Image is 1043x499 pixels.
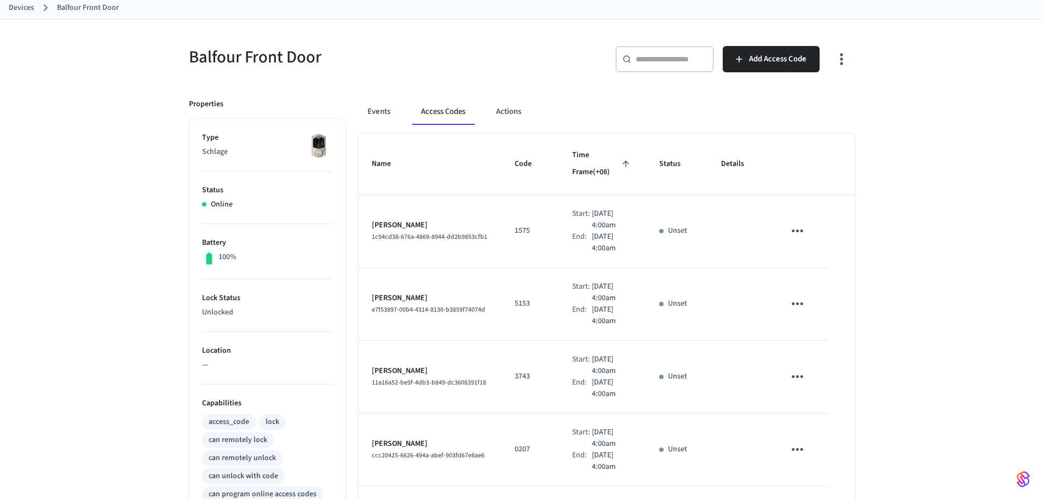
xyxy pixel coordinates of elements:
[372,292,488,304] p: [PERSON_NAME]
[572,377,592,400] div: End:
[572,304,592,327] div: End:
[372,220,488,231] p: [PERSON_NAME]
[359,99,855,125] div: ant example
[372,365,488,377] p: [PERSON_NAME]
[57,2,119,14] a: Balfour Front Door
[372,232,487,242] span: 1c94cd38-676a-4869-8944-dd2b9853cfb1
[412,99,474,125] button: Access Codes
[659,156,695,173] span: Status
[668,298,687,309] p: Unset
[359,99,399,125] button: Events
[592,281,633,304] p: [DATE] 4:00am
[209,452,276,464] div: can remotely unlock
[515,444,546,455] p: 0207
[211,199,233,210] p: Online
[266,416,279,428] div: lock
[592,450,633,473] p: [DATE] 4:00am
[372,438,488,450] p: [PERSON_NAME]
[572,427,592,450] div: Start:
[305,132,332,159] img: Schlage Sense Smart Deadbolt with Camelot Trim, Front
[189,99,223,110] p: Properties
[202,292,332,304] p: Lock Status
[572,281,592,304] div: Start:
[202,359,332,371] p: —
[515,225,546,237] p: 1575
[202,146,332,158] p: Schlage
[592,377,633,400] p: [DATE] 4:00am
[487,99,530,125] button: Actions
[572,354,592,377] div: Start:
[668,225,687,237] p: Unset
[592,427,633,450] p: [DATE] 4:00am
[202,307,332,318] p: Unlocked
[592,304,633,327] p: [DATE] 4:00am
[202,345,332,357] p: Location
[209,471,278,482] div: can unlock with code
[592,354,633,377] p: [DATE] 4:00am
[189,46,515,68] h5: Balfour Front Door
[202,185,332,196] p: Status
[202,132,332,144] p: Type
[592,231,633,254] p: [DATE] 4:00am
[668,444,687,455] p: Unset
[721,156,758,173] span: Details
[515,371,546,382] p: 3743
[372,156,405,173] span: Name
[202,398,332,409] p: Capabilities
[1017,471,1030,488] img: SeamLogoGradient.69752ec5.svg
[372,451,485,460] span: ccc20425-6626-494a-abef-903fd67e8ae6
[572,147,633,181] span: Time Frame(+08)
[668,371,687,382] p: Unset
[209,434,267,446] div: can remotely lock
[372,378,486,387] span: 11a16a52-be9f-4db3-b849-dc3608391f18
[572,231,592,254] div: End:
[515,156,546,173] span: Code
[209,416,249,428] div: access_code
[723,46,820,72] button: Add Access Code
[572,450,592,473] div: End:
[515,298,546,309] p: 5153
[572,208,592,231] div: Start:
[592,208,633,231] p: [DATE] 4:00am
[749,52,806,66] span: Add Access Code
[202,237,332,249] p: Battery
[9,2,34,14] a: Devices
[218,251,237,263] p: 100%
[372,305,485,314] span: e7f53897-00b4-4314-8130-b3859f74074d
